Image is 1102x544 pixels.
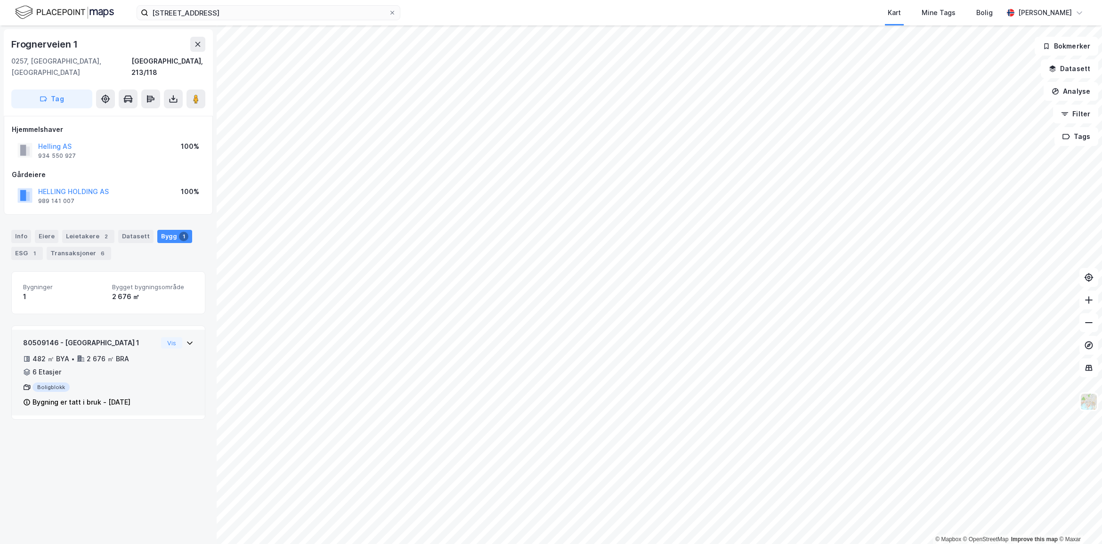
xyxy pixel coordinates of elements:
div: ESG [11,247,43,260]
a: Improve this map [1011,536,1058,543]
div: 2 676 ㎡ BRA [87,353,129,365]
div: 6 Etasjer [32,366,61,378]
div: 1 [23,291,105,302]
button: Filter [1053,105,1098,123]
div: 0257, [GEOGRAPHIC_DATA], [GEOGRAPHIC_DATA] [11,56,131,78]
div: 100% [181,186,199,197]
img: Z [1080,393,1098,411]
div: 989 141 007 [38,197,74,205]
div: 6 [98,249,107,258]
div: [PERSON_NAME] [1018,7,1072,18]
div: 2 [101,232,111,241]
div: Bygning er tatt i bruk - [DATE] [32,397,130,408]
div: Kart [888,7,901,18]
span: Bygget bygningsområde [112,283,194,291]
div: Hjemmelshaver [12,124,205,135]
div: [GEOGRAPHIC_DATA], 213/118 [131,56,205,78]
div: 1 [179,232,188,241]
div: 80509146 - [GEOGRAPHIC_DATA] 1 [23,337,157,349]
button: Vis [161,337,182,349]
div: 934 550 927 [38,152,76,160]
div: Leietakere [62,230,114,243]
input: Søk på adresse, matrikkel, gårdeiere, leietakere eller personer [148,6,389,20]
button: Bokmerker [1035,37,1098,56]
img: logo.f888ab2527a4732fd821a326f86c7f29.svg [15,4,114,21]
div: 482 ㎡ BYA [32,353,69,365]
div: Transaksjoner [47,247,111,260]
a: Mapbox [935,536,961,543]
div: Mine Tags [922,7,956,18]
div: Bolig [976,7,993,18]
div: Info [11,230,31,243]
div: • [71,355,75,363]
div: 1 [30,249,39,258]
button: Tag [11,89,92,108]
div: Datasett [118,230,154,243]
div: 100% [181,141,199,152]
div: 2 676 ㎡ [112,291,194,302]
div: Eiere [35,230,58,243]
a: OpenStreetMap [963,536,1009,543]
button: Datasett [1041,59,1098,78]
div: Kontrollprogram for chat [1055,499,1102,544]
div: Bygg [157,230,192,243]
button: Tags [1054,127,1098,146]
iframe: Chat Widget [1055,499,1102,544]
button: Analyse [1044,82,1098,101]
div: Gårdeiere [12,169,205,180]
div: Frognerveien 1 [11,37,80,52]
span: Bygninger [23,283,105,291]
